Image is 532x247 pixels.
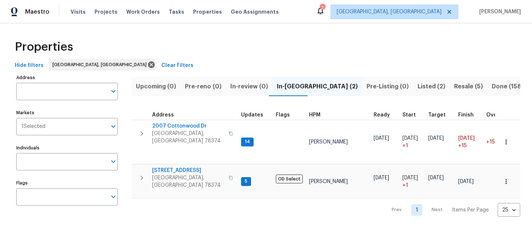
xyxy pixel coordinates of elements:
[498,200,520,220] div: 25
[152,130,224,145] span: [GEOGRAPHIC_DATA], [GEOGRAPHIC_DATA] 78374
[277,81,358,92] span: In-[GEOGRAPHIC_DATA] (2)
[152,112,174,118] span: Address
[21,123,45,130] span: 1 Selected
[185,81,222,92] span: Pre-reno (0)
[476,8,521,16] span: [PERSON_NAME]
[95,8,117,16] span: Projects
[486,139,495,145] span: +15
[374,112,390,118] span: Ready
[15,61,44,70] span: Hide filters
[483,120,515,164] td: 15 day(s) past target finish date
[402,142,408,149] span: + 1
[452,206,489,214] p: Items Per Page
[16,146,118,150] label: Individuals
[158,59,196,72] button: Clear Filters
[458,112,474,118] span: Finish
[152,167,224,174] span: [STREET_ADDRESS]
[320,4,325,12] div: 7
[16,111,118,115] label: Markets
[418,81,445,92] span: Listed (2)
[25,8,49,16] span: Maestro
[152,122,224,130] span: 2007 Cottonwood Dr
[402,182,408,189] span: + 1
[276,175,303,183] span: OD Select
[454,81,483,92] span: Resale (5)
[309,112,320,118] span: HPM
[108,121,119,132] button: Open
[458,142,467,149] span: +15
[402,175,418,180] span: [DATE]
[402,112,416,118] span: Start
[428,175,444,180] span: [DATE]
[126,8,160,16] span: Work Orders
[49,59,156,71] div: [GEOGRAPHIC_DATA], [GEOGRAPHIC_DATA]
[411,204,422,216] a: Goto page 1
[374,112,397,118] div: Earliest renovation start date (first business day after COE or Checkout)
[486,112,512,118] div: Days past target finish date
[455,120,483,164] td: Scheduled to finish 15 day(s) late
[52,61,150,68] span: [GEOGRAPHIC_DATA], [GEOGRAPHIC_DATA]
[15,43,73,51] span: Properties
[16,181,118,185] label: Flags
[161,61,193,70] span: Clear Filters
[230,81,268,92] span: In-review (0)
[108,156,119,167] button: Open
[152,174,224,189] span: [GEOGRAPHIC_DATA], [GEOGRAPHIC_DATA] 78374
[428,136,444,141] span: [DATE]
[242,139,253,145] span: 14
[193,8,222,16] span: Properties
[337,8,442,16] span: [GEOGRAPHIC_DATA], [GEOGRAPHIC_DATA]
[276,112,290,118] span: Flags
[402,112,422,118] div: Actual renovation start date
[367,81,409,92] span: Pre-Listing (0)
[241,112,263,118] span: Updates
[12,59,47,72] button: Hide filters
[309,179,348,184] span: [PERSON_NAME]
[231,8,279,16] span: Geo Assignments
[71,8,86,16] span: Visits
[399,165,425,199] td: Project started 1 days late
[486,112,505,118] span: Overall
[458,112,480,118] div: Projected renovation finish date
[169,9,184,14] span: Tasks
[16,75,118,80] label: Address
[402,136,418,141] span: [DATE]
[458,136,475,141] span: [DATE]
[399,120,425,164] td: Project started 1 days late
[385,203,520,217] nav: Pagination Navigation
[108,192,119,202] button: Open
[242,178,250,185] span: 5
[458,179,474,184] span: [DATE]
[492,81,524,92] span: Done (158)
[136,81,176,92] span: Upcoming (0)
[374,136,389,141] span: [DATE]
[309,139,348,145] span: [PERSON_NAME]
[428,112,446,118] span: Target
[374,175,389,180] span: [DATE]
[108,86,119,97] button: Open
[428,112,452,118] div: Target renovation project end date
